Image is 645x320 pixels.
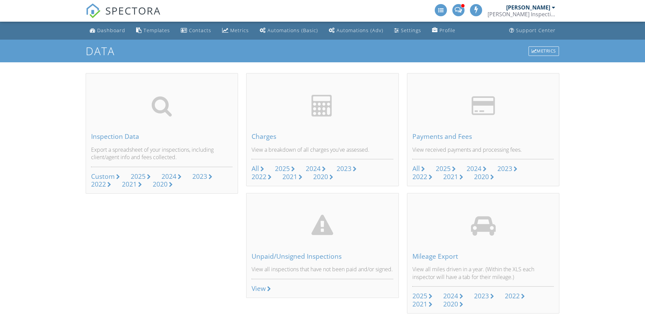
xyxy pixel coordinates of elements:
[497,165,517,173] a: 2023
[252,165,264,173] a: All
[474,172,489,181] div: 2020
[91,133,233,140] div: Inspection Data
[313,173,333,181] a: 2020
[516,27,556,34] div: Support Center
[467,165,487,173] a: 2024
[178,24,214,37] a: Contacts
[443,173,463,181] a: 2021
[131,173,151,180] a: 2025
[252,172,266,181] div: 2022
[252,173,272,181] a: 2022
[86,45,560,57] h1: Data
[192,173,212,180] a: 2023
[252,265,393,273] p: View all inspections that have not been paid and/or signed.
[401,27,421,34] div: Settings
[86,3,101,18] img: The Best Home Inspection Software - Spectora
[443,300,463,308] a: 2020
[252,146,393,153] p: View a breakdown of all charges you've assessed.
[306,164,321,173] div: 2024
[474,291,489,300] div: 2023
[412,265,534,280] span: (Within the XLS each inspector will have a tab for their mileage.)
[97,27,125,34] div: Dashboard
[275,164,290,173] div: 2025
[267,27,318,34] div: Automations (Basic)
[91,179,106,189] div: 2022
[474,292,494,300] a: 2023
[122,179,137,189] div: 2021
[436,164,451,173] div: 2025
[192,172,207,181] div: 2023
[497,164,512,173] div: 2023
[443,292,463,300] a: 2024
[443,299,458,308] div: 2020
[246,193,399,298] a: Unpaid/Unsigned Inspections View all inspections that have not been paid and/or signed. View
[505,292,525,300] a: 2022
[439,27,455,34] div: Profile
[412,291,427,300] div: 2025
[443,172,458,181] div: 2021
[506,4,550,11] div: [PERSON_NAME]
[252,253,393,260] div: Unpaid/Unsigned Inspections
[436,165,456,173] a: 2025
[337,164,351,173] div: 2023
[474,173,494,181] a: 2020
[282,173,302,181] a: 2021
[412,173,432,181] a: 2022
[86,9,161,23] a: SPECTORA
[87,24,128,37] a: Dashboard
[412,265,484,273] span: View all miles driven in a year.
[412,292,432,300] a: 2025
[105,3,161,18] span: SPECTORA
[412,300,432,308] a: 2021
[189,27,211,34] div: Contacts
[91,172,115,181] div: Custom
[412,133,554,140] div: Payments and Fees
[219,24,252,37] a: Metrics
[412,165,425,173] a: All
[467,164,481,173] div: 2024
[306,165,326,173] a: 2024
[144,27,170,34] div: Templates
[528,46,560,57] a: Metrics
[412,164,420,173] div: All
[529,46,559,56] div: Metrics
[162,172,176,181] div: 2024
[91,146,233,161] p: Export a spreadsheet of your inspections, including client/agent info and fees collected.
[443,291,458,300] div: 2024
[162,173,181,180] a: 2024
[391,24,424,37] a: Settings
[275,165,295,173] a: 2025
[337,165,357,173] a: 2023
[153,180,173,188] a: 2020
[412,172,427,181] div: 2022
[488,11,555,18] div: Donofrio Inspections
[412,299,427,308] div: 2021
[429,24,458,37] a: Company Profile
[131,172,146,181] div: 2025
[337,27,383,34] div: Automations (Adv)
[313,172,328,181] div: 2020
[282,172,297,181] div: 2021
[91,173,120,180] a: Custom
[252,285,266,292] div: View
[153,179,168,189] div: 2020
[412,146,554,153] p: View received payments and processing fees.
[91,180,111,188] a: 2022
[505,291,520,300] div: 2022
[507,24,558,37] a: Support Center
[257,24,321,37] a: Automations (Basic)
[412,253,554,260] div: Mileage Export
[252,133,393,140] div: Charges
[230,27,249,34] div: Metrics
[122,180,142,188] a: 2021
[133,24,173,37] a: Templates
[252,164,259,173] div: All
[326,24,386,37] a: Automations (Advanced)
